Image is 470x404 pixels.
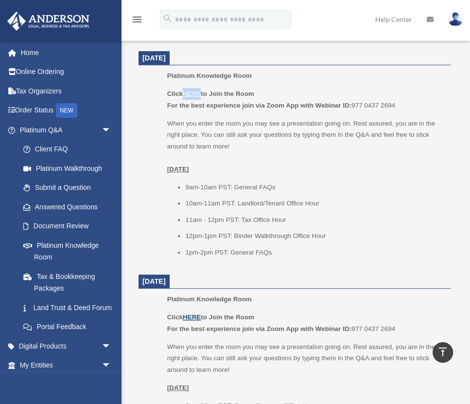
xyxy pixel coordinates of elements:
[102,336,121,356] span: arrow_drop_down
[14,140,126,159] a: Client FAQ
[167,295,252,303] span: Platinum Knowledge Room
[102,120,121,140] span: arrow_drop_down
[7,356,126,375] a: My Entitiesarrow_drop_down
[437,346,449,358] i: vertical_align_top
[448,12,463,26] img: User Pic
[183,90,201,97] u: HERE
[167,313,254,321] b: Click to Join the Room
[185,247,444,258] li: 1pm-2pm PST: General FAQs
[185,198,444,209] li: 10am-11am PST: Landlord/Tenant Office Hour
[7,336,126,356] a: Digital Productsarrow_drop_down
[14,197,126,217] a: Answered Questions
[167,118,444,175] p: When you enter the room you may see a presentation going on. Rest assured, you are in the right p...
[14,159,126,178] a: Platinum Walkthrough
[102,356,121,376] span: arrow_drop_down
[7,120,126,140] a: Platinum Q&Aarrow_drop_down
[131,14,143,25] i: menu
[183,313,201,321] a: HERE
[14,217,126,236] a: Document Review
[185,182,444,193] li: 9am-10am PST: General FAQs
[4,12,92,31] img: Anderson Advisors Platinum Portal
[14,317,126,337] a: Portal Feedback
[162,13,173,24] i: search
[433,342,453,363] a: vertical_align_top
[167,325,351,332] b: For the best experience join via Zoom App with Webinar ID:
[142,277,166,285] span: [DATE]
[167,72,252,79] span: Platinum Knowledge Room
[14,298,126,317] a: Land Trust & Deed Forum
[167,88,444,111] p: 977 0437 2694
[14,267,126,298] a: Tax & Bookkeeping Packages
[167,341,444,376] p: When you enter the room you may see a presentation going on. Rest assured, you are in the right p...
[167,312,444,334] p: 977 0437 2694
[131,17,143,25] a: menu
[185,230,444,242] li: 12pm-1pm PST: Binder Walkthrough Office Hour
[14,178,126,198] a: Submit a Question
[7,43,126,62] a: Home
[167,102,351,109] b: For the best experience join via Zoom App with Webinar ID:
[7,62,126,82] a: Online Ordering
[167,384,189,391] u: [DATE]
[7,81,126,101] a: Tax Organizers
[167,165,189,173] u: [DATE]
[185,214,444,226] li: 11am - 12pm PST: Tax Office Hour
[7,101,126,121] a: Order StatusNEW
[142,54,166,62] span: [DATE]
[167,90,254,97] b: Click to Join the Room
[56,103,77,118] div: NEW
[14,236,121,267] a: Platinum Knowledge Room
